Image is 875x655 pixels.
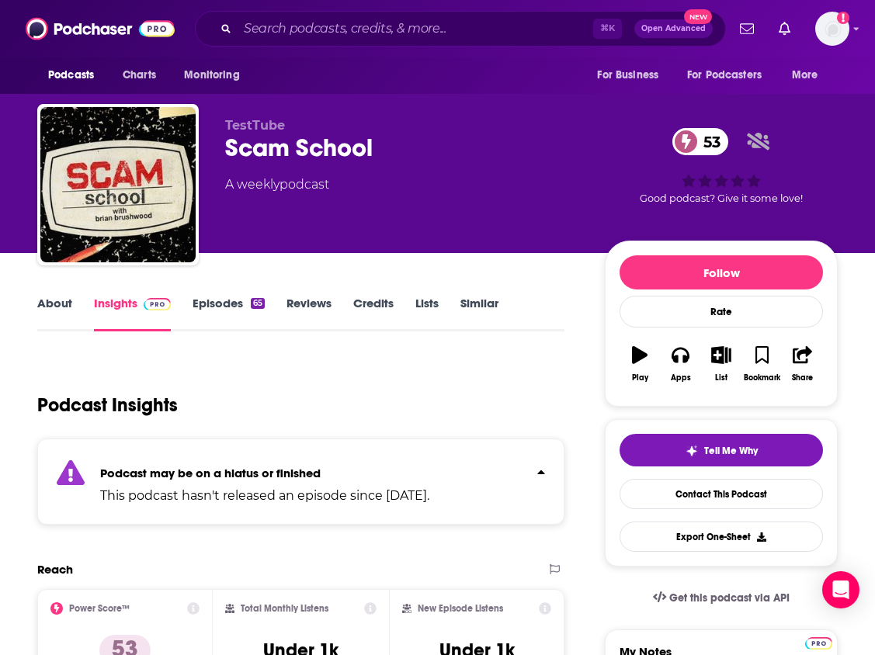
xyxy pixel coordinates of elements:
span: Tell Me Why [704,445,758,457]
div: Play [632,373,648,383]
img: Podchaser Pro [144,298,171,310]
button: List [701,336,741,392]
div: List [715,373,727,383]
span: More [792,64,818,86]
input: Search podcasts, credits, & more... [238,16,593,41]
button: Show profile menu [815,12,849,46]
div: Rate [620,296,823,327]
span: Podcasts [48,64,94,86]
a: Pro website [805,635,832,650]
h2: Power Score™ [69,603,130,614]
a: Show notifications dropdown [734,16,760,42]
span: New [684,9,712,24]
div: 65 [251,298,265,309]
a: InsightsPodchaser Pro [94,296,171,331]
div: Open Intercom Messenger [822,571,859,608]
a: Get this podcast via API [641,579,802,617]
span: 53 [688,128,728,155]
button: Open AdvancedNew [634,19,713,38]
img: Podchaser Pro [805,637,832,650]
div: A weekly podcast [225,175,329,194]
button: open menu [781,61,838,90]
button: open menu [586,61,678,90]
a: 53 [672,128,728,155]
a: Episodes65 [193,296,265,331]
section: Click to expand status details [37,438,564,525]
div: Apps [671,373,691,383]
h2: Total Monthly Listens [241,603,328,614]
span: For Podcasters [687,64,762,86]
span: Charts [123,64,156,86]
div: 53Good podcast? Give it some love! [605,118,838,214]
button: Export One-Sheet [620,522,823,552]
a: Credits [353,296,394,331]
a: Similar [460,296,498,331]
p: This podcast hasn't released an episode since [DATE]. [100,487,429,505]
a: Show notifications dropdown [773,16,797,42]
a: Reviews [286,296,332,331]
div: Share [792,373,813,383]
button: open menu [677,61,784,90]
img: User Profile [815,12,849,46]
h1: Podcast Insights [37,393,178,417]
strong: Podcast may be on a hiatus or finished [100,466,321,480]
img: Scam School [40,107,196,262]
span: Open Advanced [641,25,706,33]
svg: Add a profile image [837,12,849,24]
span: TestTube [225,118,285,133]
img: tell me why sparkle [686,445,698,457]
button: Share [783,336,823,392]
div: Bookmark [744,373,780,383]
h2: New Episode Listens [418,603,503,614]
span: Good podcast? Give it some love! [640,192,803,204]
span: Logged in as AirwaveMedia [815,12,849,46]
a: Charts [113,61,165,90]
span: Monitoring [184,64,239,86]
img: Podchaser - Follow, Share and Rate Podcasts [26,14,175,43]
button: Follow [620,255,823,289]
button: Apps [660,336,700,392]
button: open menu [173,61,259,90]
a: Contact This Podcast [620,479,823,509]
a: About [37,296,72,331]
button: open menu [37,61,114,90]
span: For Business [597,64,658,86]
button: Play [620,336,660,392]
h2: Reach [37,562,73,577]
button: tell me why sparkleTell Me Why [620,434,823,466]
span: Get this podcast via API [669,591,790,605]
a: Lists [415,296,439,331]
div: Search podcasts, credits, & more... [195,11,726,47]
button: Bookmark [741,336,782,392]
span: ⌘ K [593,19,622,39]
